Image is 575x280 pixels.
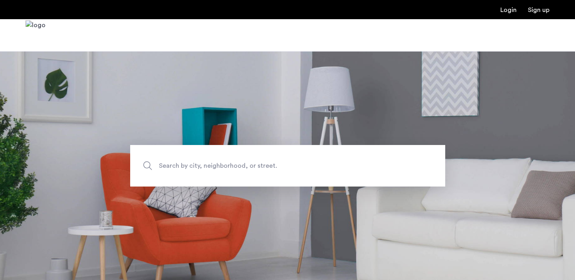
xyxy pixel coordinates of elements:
[528,7,549,13] a: Registration
[159,160,379,171] span: Search by city, neighborhood, or street.
[26,20,46,50] a: Cazamio Logo
[26,20,46,50] img: logo
[500,7,517,13] a: Login
[130,145,445,187] input: Apartment Search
